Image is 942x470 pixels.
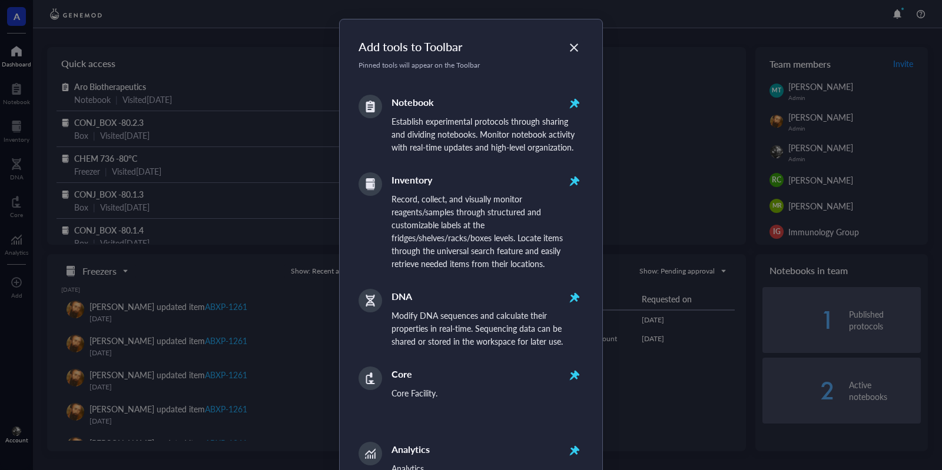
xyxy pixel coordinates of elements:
[392,192,583,270] div: Record, collect, and visually monitor reagents/samples through structured and customizable labels...
[392,115,583,154] div: Establish experimental protocols through sharing and dividing notebooks. Monitor notebook activit...
[392,386,583,399] div: Core Facility.
[359,59,583,71] div: Pinned tools will appear on the Toolbar
[359,38,462,55] div: Add tools to Toolbar
[392,95,583,110] div: Notebook
[565,41,583,55] span: Close
[565,38,583,57] button: Close
[392,172,583,188] div: Inventory
[392,309,583,348] div: Modify DNA sequences and calculate their properties in real-time. Sequencing data can be shared o...
[392,289,583,304] div: DNA
[392,442,583,457] div: Analytics
[392,366,583,382] div: Core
